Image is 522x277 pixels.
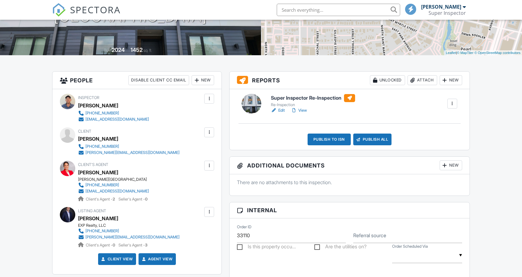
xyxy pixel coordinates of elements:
[52,8,121,21] a: SPECTORA
[440,75,462,85] div: New
[118,197,147,201] span: Seller's Agent -
[440,160,462,170] div: New
[145,197,147,201] strong: 0
[85,183,119,188] div: [PHONE_NUMBER]
[85,144,119,149] div: [PHONE_NUMBER]
[78,129,91,134] span: Client
[78,228,180,234] a: [PHONE_NUMBER]
[112,47,125,53] div: 2024
[308,134,351,145] div: Publish to ISN
[237,244,296,251] label: Is this property occupied?
[78,188,149,194] a: [EMAIL_ADDRESS][DOMAIN_NAME]
[78,162,108,167] span: Client's Agent
[78,168,118,177] div: [PERSON_NAME]
[271,94,355,108] a: Super Inspector Re-Inspection Re-Inspection
[78,177,154,182] div: [PERSON_NAME][GEOGRAPHIC_DATA]
[370,75,405,85] div: Unlocked
[104,48,111,53] span: Built
[421,4,461,10] div: [PERSON_NAME]
[444,50,522,56] div: |
[474,51,520,55] a: © OpenStreetMap contributors
[78,209,106,213] span: Listing Agent
[271,102,355,107] div: Re-Inspection
[237,224,251,230] label: Order ID
[429,10,466,16] div: Super Inspector
[86,197,116,201] span: Client's Agent -
[78,214,118,223] div: [PERSON_NAME]
[85,235,180,240] div: [PERSON_NAME][EMAIL_ADDRESS][DOMAIN_NAME]
[78,223,184,228] div: EXP Realty, LLC
[78,182,149,188] a: [PHONE_NUMBER]
[271,94,355,102] h6: Super Inspector Re-Inspection
[143,48,152,53] span: sq. ft.
[78,143,180,150] a: [PHONE_NUMBER]
[128,75,189,85] div: Disable Client CC Email
[230,202,470,218] h3: Internal
[457,51,474,55] a: © MapTiler
[78,110,149,116] a: [PHONE_NUMBER]
[271,107,285,114] a: Edit
[78,101,118,110] div: [PERSON_NAME]
[85,150,180,155] div: [PERSON_NAME][EMAIL_ADDRESS][DOMAIN_NAME]
[52,3,66,17] img: The Best Home Inspection Software - Spectora
[118,243,147,247] span: Seller's Agent -
[277,4,400,16] input: Search everything...
[85,117,149,122] div: [EMAIL_ADDRESS][DOMAIN_NAME]
[291,107,307,114] a: View
[145,243,147,247] strong: 3
[130,47,143,53] div: 1452
[85,111,119,116] div: [PHONE_NUMBER]
[70,3,121,16] span: SPECTORA
[392,244,428,249] label: Order Scheduled Via
[113,243,115,247] strong: 0
[86,243,116,247] span: Client's Agent -
[113,197,115,201] strong: 2
[78,234,180,240] a: [PERSON_NAME][EMAIL_ADDRESS][DOMAIN_NAME]
[78,134,118,143] div: [PERSON_NAME]
[78,150,180,156] a: [PERSON_NAME][EMAIL_ADDRESS][DOMAIN_NAME]
[52,72,222,89] h3: People
[100,256,133,262] a: Client View
[353,232,386,239] label: Referral source
[408,75,437,85] div: Attach
[230,72,470,89] h3: Reports
[85,229,119,234] div: [PHONE_NUMBER]
[141,256,172,262] a: Agent View
[85,189,149,194] div: [EMAIL_ADDRESS][DOMAIN_NAME]
[237,179,462,186] p: There are no attachments to this inspection.
[230,157,470,174] h3: Additional Documents
[353,134,392,145] div: Publish All
[192,75,214,85] div: New
[78,95,99,100] span: Inspector
[314,244,367,251] label: Are the utilities on?
[78,116,149,122] a: [EMAIL_ADDRESS][DOMAIN_NAME]
[446,51,456,55] a: Leaflet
